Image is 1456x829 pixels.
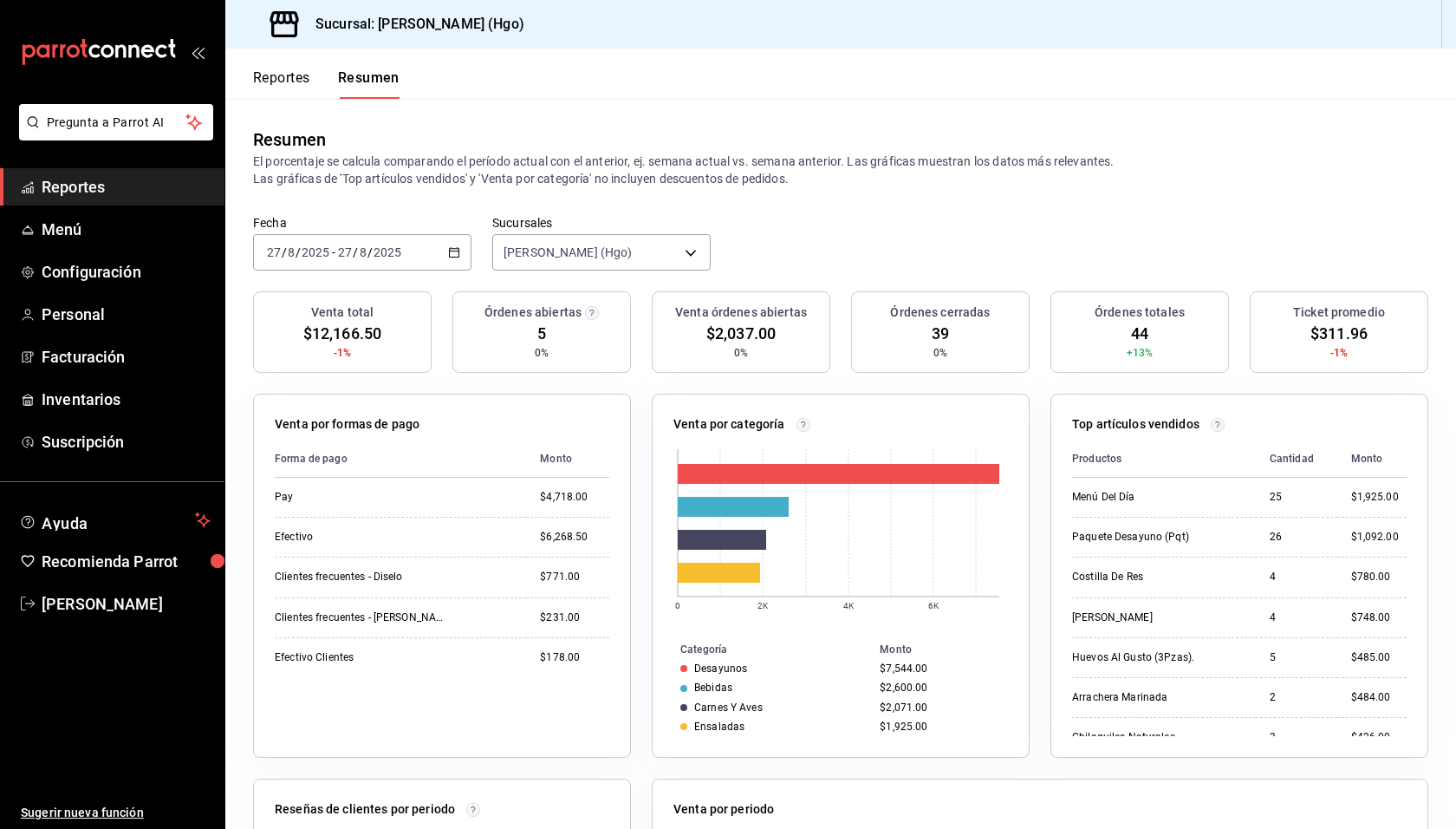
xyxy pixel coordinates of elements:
[873,640,1029,659] th: Monto
[12,126,213,144] a: Pregunta a Parrot AI
[1127,345,1154,361] span: +13%
[880,721,1001,733] div: $1,925.00
[1072,730,1242,745] div: Chilaquiles Naturales
[301,245,330,259] input: ----
[275,800,455,819] p: Reseñas de clientes por periodo
[303,322,381,345] span: $12,166.50
[1072,530,1242,545] div: Paquete Desayuno (Pqt)
[1072,570,1242,584] div: Costilla De Res
[367,245,373,259] span: /
[932,322,949,345] span: 39
[47,114,186,132] span: Pregunta a Parrot AI
[42,388,211,411] span: Inventarios
[673,415,785,434] p: Venta por categoría
[694,702,763,714] div: Carnes Y Aves
[880,682,1001,694] div: $2,600.00
[311,304,374,322] h3: Venta total
[253,127,326,153] div: Resumen
[757,601,769,610] text: 2K
[928,601,939,610] text: 6K
[504,244,633,261] span: [PERSON_NAME] (Hgo)
[337,245,353,259] input: --
[1351,490,1407,505] div: $1,925.00
[1072,441,1256,478] th: Productos
[1351,690,1407,705] div: $484.00
[1293,304,1385,322] h3: Ticket promedio
[933,345,947,361] span: 0%
[540,490,609,505] div: $4,718.00
[673,800,774,819] p: Venta por periodo
[353,245,358,259] span: /
[359,245,367,259] input: --
[275,490,448,505] div: Pay
[282,245,287,259] span: /
[287,245,296,259] input: --
[535,345,549,361] span: 0%
[275,415,419,434] p: Venta por formas de pago
[1072,610,1242,625] div: [PERSON_NAME]
[1072,650,1242,665] div: Huevos Al Gusto (3Pzas).
[1072,415,1199,434] p: Top artículos vendidos
[1270,690,1323,705] div: 2
[275,570,448,584] div: Clientes frecuentes - Diselo
[42,260,211,284] span: Configuración
[890,304,990,322] h3: Órdenes cerradas
[540,610,609,625] div: $231.00
[373,245,402,259] input: ----
[1351,530,1407,545] div: $1,092.00
[484,304,582,322] h3: Órdenes abiertas
[42,550,211,573] span: Recomienda Parrot
[1131,322,1148,345] span: 44
[734,345,748,361] span: 0%
[266,245,282,259] input: --
[1351,650,1407,665] div: $485.00
[1351,570,1407,584] div: $780.00
[537,322,546,345] span: 5
[253,217,471,229] label: Fecha
[1270,610,1323,625] div: 4
[694,663,747,675] div: Desayunos
[694,721,744,733] div: Ensaladas
[21,804,211,822] span: Sugerir nueva función
[1330,345,1348,361] span: -1%
[42,510,188,531] span: Ayuda
[540,530,609,545] div: $6,268.50
[42,592,211,616] span: [PERSON_NAME]
[675,601,680,610] text: 0
[42,218,211,241] span: Menú
[275,650,448,665] div: Efectivo Clientes
[42,345,211,369] span: Facturación
[302,14,524,35] h3: Sucursal: [PERSON_NAME] (Hgo)
[706,322,776,345] span: $2,037.00
[1072,490,1242,505] div: Menú Del Día
[275,530,448,545] div: Efectivo
[492,217,711,229] label: Sucursales
[253,153,1428,187] p: El porcentaje se calcula comparando el período actual con el anterior, ej. semana actual vs. sema...
[540,570,609,584] div: $771.00
[191,45,205,59] button: open_drawer_menu
[42,303,211,326] span: Personal
[253,69,400,99] div: navigation tabs
[653,640,873,659] th: Categoría
[332,245,335,259] span: -
[42,430,211,454] span: Suscripción
[1270,730,1323,745] div: 3
[1072,690,1242,705] div: Arrachera Marinada
[1095,304,1185,322] h3: Órdenes totales
[1351,730,1407,745] div: $426.00
[275,610,448,625] div: Clientes frecuentes - [PERSON_NAME]
[334,345,351,361] span: -1%
[296,245,301,259] span: /
[880,702,1001,714] div: $2,071.00
[1351,610,1407,625] div: $748.00
[526,441,609,478] th: Monto
[1270,650,1323,665] div: 5
[1270,530,1323,545] div: 26
[540,650,609,665] div: $178.00
[42,175,211,199] span: Reportes
[1310,322,1368,345] span: $311.96
[253,69,310,99] button: Reportes
[694,682,732,694] div: Bebidas
[1337,441,1407,478] th: Monto
[880,663,1001,675] div: $7,544.00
